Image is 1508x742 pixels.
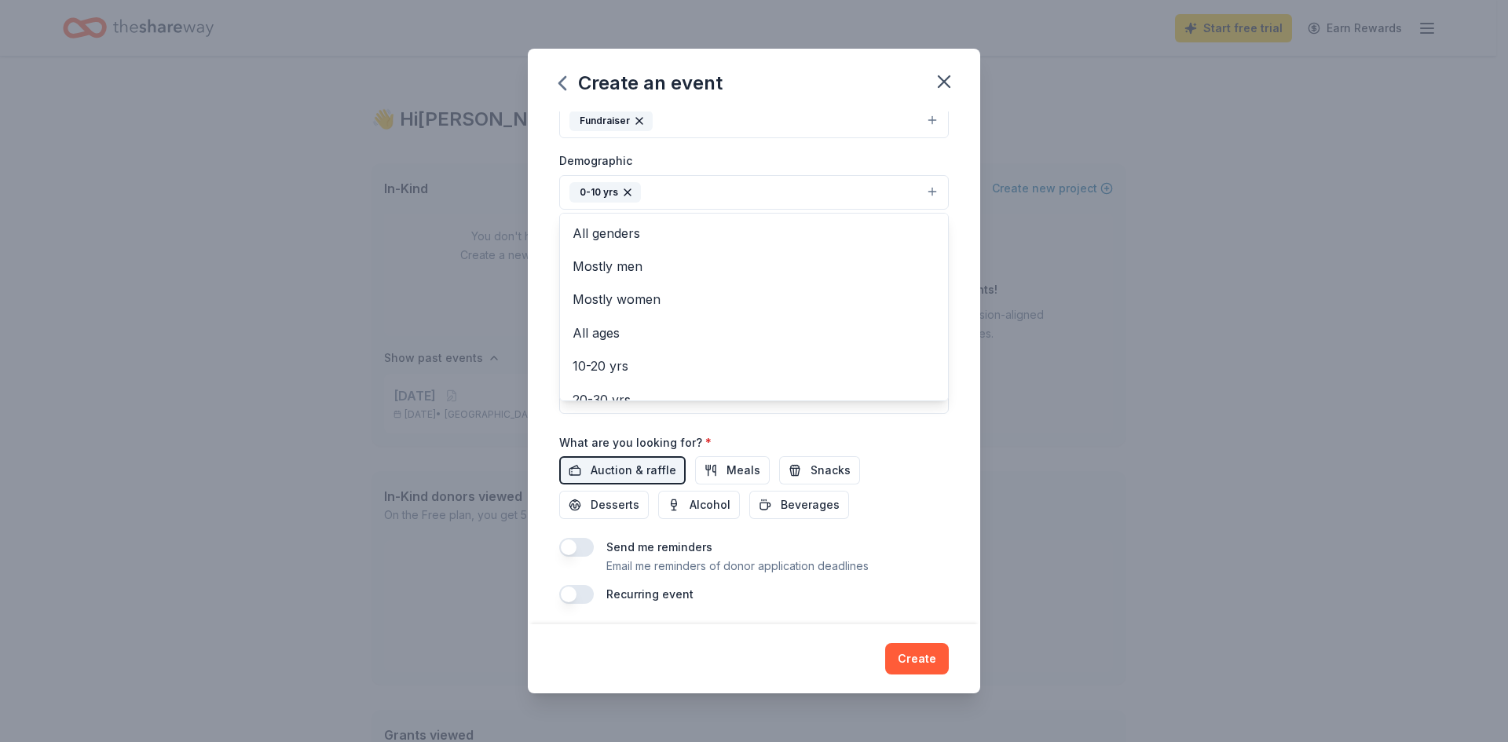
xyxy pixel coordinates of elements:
[559,175,949,210] button: 0-10 yrs
[573,356,935,376] span: 10-20 yrs
[569,182,641,203] div: 0-10 yrs
[573,223,935,243] span: All genders
[573,323,935,343] span: All ages
[573,256,935,276] span: Mostly men
[573,389,935,410] span: 20-30 yrs
[573,289,935,309] span: Mostly women
[559,213,949,401] div: 0-10 yrs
